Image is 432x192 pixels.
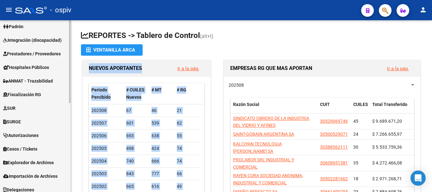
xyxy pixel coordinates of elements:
span: SINDICATO OBRERO DE LA INDUSTRIA DEL VIDRIO Y AFINES [233,116,309,128]
span: KALCIYAN TECNOLOGIA [PERSON_NAME] SA [233,141,282,154]
div: 616 [151,183,172,190]
datatable-header-cell: Total Transferido [370,98,414,119]
span: CUILES [353,102,368,107]
span: $ 7.266.655,97 [372,132,402,137]
span: (alt+t) [200,33,213,39]
span: 35 [353,160,358,165]
span: $ 2.971.268,71 [372,176,402,181]
h1: REPORTES -> Tablero de Control [81,30,422,41]
span: Padrón [3,23,23,30]
span: # MT [151,87,162,92]
div: 693 [126,132,146,139]
span: 202507 [91,121,107,126]
div: 777 [151,170,172,177]
div: 424 [151,145,172,152]
div: 66 [177,170,197,177]
span: Hospitales Públicos [3,64,49,71]
div: 498 [126,145,146,152]
span: 202505 [91,146,107,151]
datatable-header-cell: # RG [174,83,200,104]
div: 46 [151,107,172,114]
span: RAYEN CURA SOCIEDAD ANONIMA, INDUSTRIAL Y COMERCIAL [233,173,303,185]
span: $ 5.533.759,36 [372,145,402,150]
div: 62 [177,120,197,127]
div: 666 [151,158,172,165]
span: # CUILES Nuevos [126,87,145,100]
span: Total Transferido [372,102,407,107]
div: 539 [151,120,172,127]
span: Razón Social [233,102,259,107]
span: SUR [3,105,15,112]
a: Ir a la pág. [387,66,409,71]
span: 18 [353,176,358,181]
button: Ventanilla ARCA [81,44,143,56]
span: CUIT [320,102,330,107]
span: 202502 [91,184,107,189]
span: Casos / Tickets [3,146,37,152]
datatable-header-cell: Período Percibido [89,83,124,104]
span: Prestadores / Proveedores [3,50,61,57]
div: 638 [151,132,172,139]
span: 202508 [229,83,244,88]
span: Integración (discapacidad) [3,37,62,44]
span: NUEVOS APORTANTES [89,65,142,71]
div: Open Intercom Messenger [410,170,426,186]
span: 45 [353,119,358,124]
span: SURGE [3,118,21,125]
span: Fiscalización RG [3,91,41,98]
button: Ir a la pág. [382,63,414,74]
span: 30588562111 [320,145,348,150]
span: PROLABOR SRL INDUSTRIAL Y COMERCIAL [233,157,294,170]
span: 202508 [91,108,107,113]
div: 21 [177,107,197,114]
datatable-header-cell: Razón Social [231,98,318,119]
span: 30500529071 [320,132,348,137]
span: Importación de Archivos [3,173,58,180]
div: Ventanilla ARCA [86,44,138,56]
div: 74 [177,158,197,165]
span: 30529069746 [320,119,348,124]
span: Período Percibido [91,87,111,100]
span: $ 9.689.671,20 [372,119,402,124]
div: 601 [126,120,146,127]
span: 24 [353,132,358,137]
div: 665 [126,183,146,190]
button: Ir a la pág. [172,63,204,74]
datatable-header-cell: CUILES [351,98,370,119]
div: 67 [126,107,146,114]
span: $ 4.272.466,08 [372,160,402,165]
span: Explorador de Archivos [3,159,54,166]
div: 843 [126,170,146,177]
span: 30608951381 [320,160,348,165]
span: 202506 [91,133,107,138]
datatable-header-cell: # MT [149,83,174,104]
mat-icon: menu [5,6,13,14]
span: 30502281662 [320,176,348,181]
span: SAINT-GOBAIN ARGENTINA SA [233,132,294,137]
div: 49 [177,183,197,190]
span: Autorizaciones [3,132,39,139]
span: 202503 [91,171,107,176]
div: 740 [126,158,146,165]
datatable-header-cell: # CUILES Nuevos [124,83,149,104]
mat-icon: person [419,6,427,14]
span: ANMAT - Trazabilidad [3,77,53,84]
span: 30 [353,145,358,150]
a: Ir a la pág. [177,66,199,71]
div: 74 [177,145,197,152]
div: 55 [177,132,197,139]
span: - ospiv [50,3,71,17]
span: EMPRESAS RG QUE MAS APORTAN [230,65,312,71]
span: 202504 [91,158,107,164]
span: # RG [177,87,186,92]
datatable-header-cell: CUIT [318,98,351,119]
